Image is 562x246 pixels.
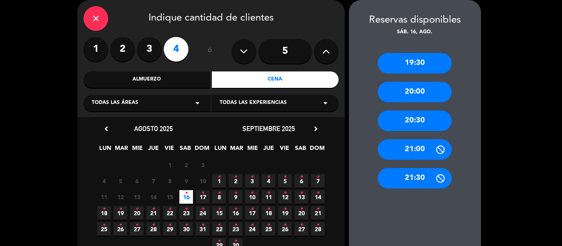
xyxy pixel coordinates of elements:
span: 9 [179,174,193,188]
span: 19 [114,206,127,220]
div: Almuerzo [84,71,210,88]
span: MAR [230,143,243,157]
i: • [251,218,253,232]
span: 16 [229,206,242,220]
span: VIE [163,143,176,157]
span: 5 [114,174,127,188]
span: 28 [311,222,325,236]
i: • [283,202,286,216]
span: 24 [245,222,259,236]
span: Todas las experiencias [220,99,287,107]
div: Cena [212,71,339,88]
i: • [185,186,188,200]
span: 21 [146,206,160,220]
span: 1 [163,158,176,172]
span: septiembre 2025 [242,124,295,133]
span: 7 [311,174,325,188]
span: 26 [278,222,292,236]
span: MAR [114,143,128,157]
div: sáb. 16, ago. [349,28,481,37]
i: • [234,170,237,184]
span: DOM [195,143,208,157]
span: LUN [214,143,227,157]
i: • [300,186,303,200]
div: ó [197,37,223,66]
span: 11 [97,190,111,204]
span: 31 [196,222,209,236]
i: • [218,202,221,216]
span: 27 [130,222,144,236]
label: 2 [110,37,135,62]
i: • [283,170,286,184]
span: 10 [196,174,209,188]
span: 28 [146,222,160,236]
i: • [300,202,303,216]
i: arrow_drop_down [320,98,330,108]
div: 20:30 [378,110,452,131]
span: 25 [97,222,111,236]
i: • [185,218,188,232]
i: • [119,202,122,216]
i: • [316,170,319,184]
span: 29 [163,222,176,236]
span: 4 [97,174,111,188]
span: Todas las áreas [92,99,138,107]
span: 15 [212,206,226,220]
i: • [201,186,204,200]
span: JUE [146,143,160,157]
span: 17 [196,190,209,204]
i: arrow_drop_down [193,98,202,108]
i: • [201,202,204,216]
span: LUN [98,143,112,157]
i: • [283,218,286,232]
i: • [135,202,138,216]
span: 18 [97,206,111,220]
i: • [152,218,155,232]
span: 19 [278,206,292,220]
span: 11 [262,190,275,204]
span: SAB [294,143,307,157]
span: JUE [262,143,275,157]
i: • [218,170,221,184]
span: 13 [130,190,144,204]
span: SAB [179,143,192,157]
i: • [218,186,221,200]
i: • [316,186,319,200]
div: 21:30 [378,168,452,189]
span: 14 [146,190,160,204]
i: • [168,218,171,232]
div: Reservas disponibles [349,12,481,28]
i: • [251,202,253,216]
span: 5 [278,174,292,188]
i: • [251,170,253,184]
span: 8 [212,190,226,204]
i: • [267,218,270,232]
span: DOM [310,143,323,157]
div: 21:00 [378,139,452,160]
label: 1 [84,37,108,62]
i: close [91,14,101,23]
span: 3 [245,174,259,188]
div: Indique cantidad de clientes [84,6,339,31]
span: 1 [212,174,226,188]
span: 30 [179,222,193,236]
i: • [102,218,105,232]
i: • [234,218,237,232]
span: 18 [262,206,275,220]
i: • [267,202,270,216]
div: 20:00 [378,82,452,102]
span: 23 [229,222,242,236]
span: 15 [163,190,176,204]
i: • [234,186,237,200]
span: 13 [295,190,308,204]
span: 22 [163,206,176,220]
span: 6 [130,174,144,188]
span: 4 [262,174,275,188]
i: • [135,218,138,232]
i: • [119,218,122,232]
span: 21 [311,206,325,220]
i: • [152,202,155,216]
span: 25 [262,222,275,236]
span: 9 [229,190,242,204]
i: • [185,202,188,216]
